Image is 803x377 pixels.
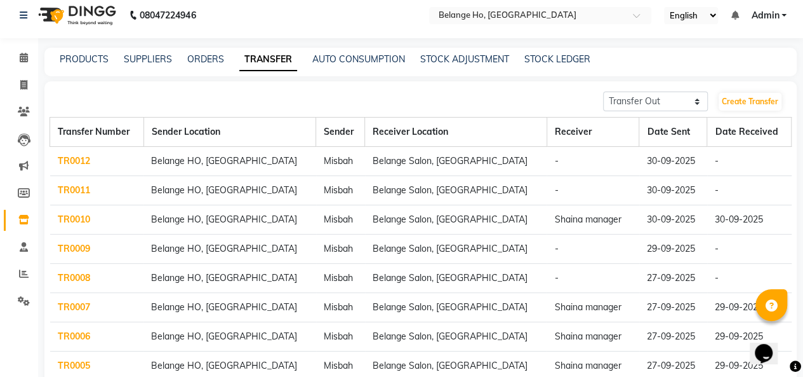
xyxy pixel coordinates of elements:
[547,176,639,205] td: -
[312,53,405,65] a: AUTO CONSUMPTION
[187,53,224,65] a: ORDERS
[547,147,639,176] td: -
[58,301,90,313] a: TR0007
[365,235,547,264] td: Belange Salon, [GEOGRAPHIC_DATA]
[707,235,792,264] td: -
[751,9,779,22] span: Admin
[750,326,790,364] iframe: chat widget
[639,205,707,235] td: 30-09-2025
[547,235,639,264] td: -
[143,235,316,264] td: Belange HO, [GEOGRAPHIC_DATA]
[316,118,365,147] th: Sender
[719,93,781,111] a: Create Transfer
[365,147,547,176] td: Belange Salon, [GEOGRAPHIC_DATA]
[639,235,707,264] td: 29-09-2025
[316,235,365,264] td: Misbah
[639,264,707,293] td: 27-09-2025
[639,176,707,205] td: 30-09-2025
[365,293,547,322] td: Belange Salon, [GEOGRAPHIC_DATA]
[143,147,316,176] td: Belange HO, [GEOGRAPHIC_DATA]
[524,53,590,65] a: STOCK LEDGER
[547,205,639,235] td: Shaina manager
[316,205,365,235] td: Misbah
[143,293,316,322] td: Belange HO, [GEOGRAPHIC_DATA]
[58,331,90,342] a: TR0006
[365,118,547,147] th: Receiver Location
[707,176,792,205] td: -
[547,293,639,322] td: Shaina manager
[547,322,639,352] td: Shaina manager
[58,184,90,196] a: TR0011
[143,205,316,235] td: Belange HO, [GEOGRAPHIC_DATA]
[316,322,365,352] td: Misbah
[58,214,90,225] a: TR0010
[547,118,639,147] th: Receiver
[707,322,792,352] td: 29-09-2025
[365,264,547,293] td: Belange Salon, [GEOGRAPHIC_DATA]
[316,264,365,293] td: Misbah
[707,205,792,235] td: 30-09-2025
[707,293,792,322] td: 29-09-2025
[707,118,792,147] th: Date Received
[547,264,639,293] td: -
[143,118,316,147] th: Sender Location
[420,53,509,65] a: STOCK ADJUSTMENT
[639,118,707,147] th: Date Sent
[316,293,365,322] td: Misbah
[639,293,707,322] td: 27-09-2025
[124,53,172,65] a: SUPPLIERS
[58,243,90,254] a: TR0009
[639,322,707,352] td: 27-09-2025
[143,176,316,205] td: Belange HO, [GEOGRAPHIC_DATA]
[239,48,297,71] a: TRANSFER
[58,272,90,284] a: TR0008
[365,322,547,352] td: Belange Salon, [GEOGRAPHIC_DATA]
[143,264,316,293] td: Belange HO, [GEOGRAPHIC_DATA]
[365,176,547,205] td: Belange Salon, [GEOGRAPHIC_DATA]
[707,147,792,176] td: -
[58,155,90,167] a: TR0012
[365,205,547,235] td: Belange Salon, [GEOGRAPHIC_DATA]
[143,322,316,352] td: Belange HO, [GEOGRAPHIC_DATA]
[316,176,365,205] td: Misbah
[60,53,109,65] a: PRODUCTS
[50,118,144,147] th: Transfer Number
[58,360,90,371] a: TR0005
[639,147,707,176] td: 30-09-2025
[316,147,365,176] td: Misbah
[707,264,792,293] td: -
